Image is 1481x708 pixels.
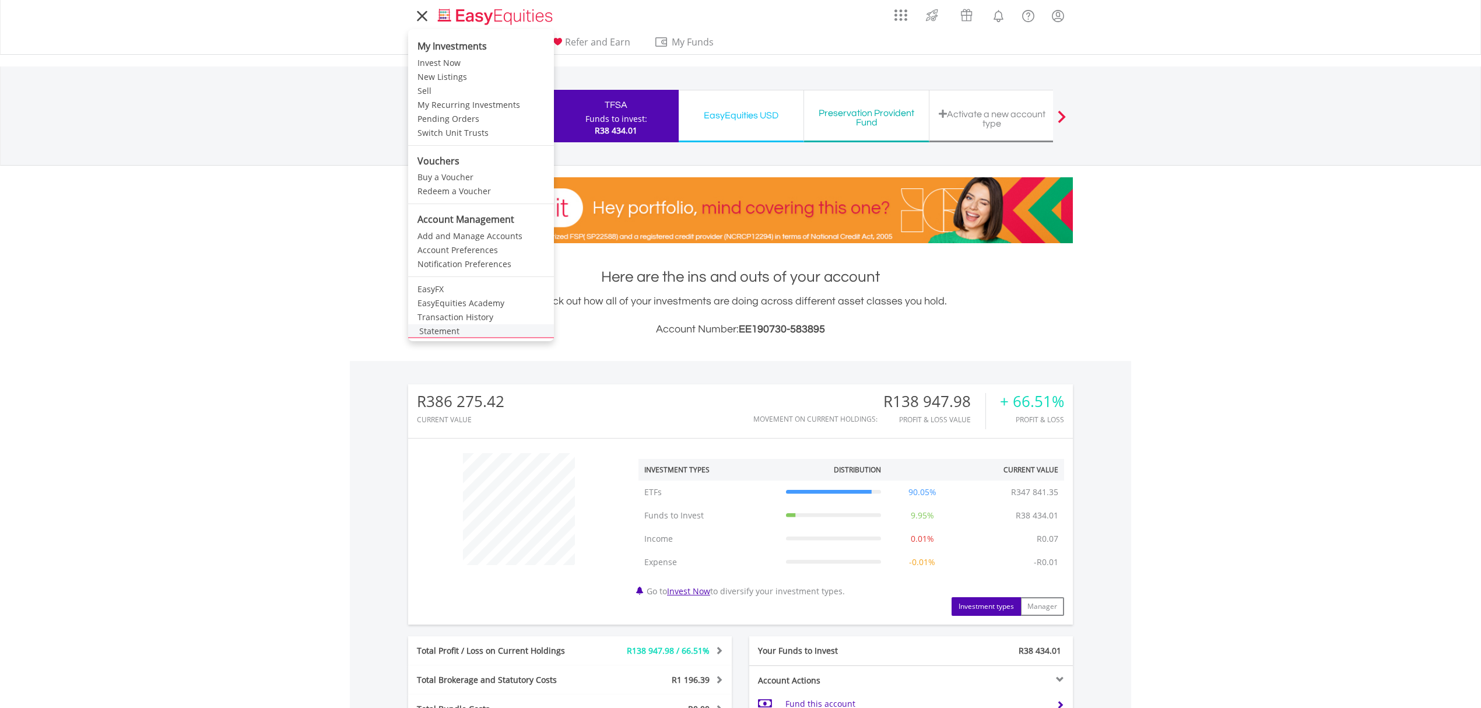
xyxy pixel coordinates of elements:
span: R138 947.98 / 66.51% [627,645,710,656]
a: Invest Now [408,56,554,70]
a: EasyEquities Academy [408,296,554,310]
div: Funds to invest: [585,113,647,125]
div: + 66.51% [1000,393,1064,410]
div: R386 275.42 [417,393,504,410]
a: New Listings [408,70,554,84]
td: Funds to Invest [638,504,780,527]
td: 90.05% [887,481,958,504]
span: Refer and Earn [565,36,630,48]
div: Account Actions [749,675,911,686]
div: Preservation Provident Fund [811,108,922,127]
td: 0.01% [887,527,958,551]
td: -R0.01 [1028,551,1064,574]
th: Investment Types [638,459,780,481]
div: Profit & Loss Value [883,416,985,423]
a: My Profile [1043,3,1073,29]
span: My Funds [654,34,731,50]
a: Account Preferences [408,243,554,257]
a: Invest Now [667,586,710,597]
img: grid-menu-icon.svg [894,9,907,22]
h1: Here are the ins and outs of your account [408,267,1073,288]
div: Profit & Loss [1000,416,1064,423]
td: -0.01% [887,551,958,574]
div: Movement on Current Holdings: [753,415,878,423]
td: 9.95% [887,504,958,527]
a: Buy a Voucher [408,170,554,184]
span: EE190730-583895 [739,324,825,335]
h3: Account Number: [408,321,1073,338]
a: EasyFX [408,282,554,296]
div: Go to to diversify your investment types. [630,447,1073,616]
li: Account Management [408,209,554,229]
img: thrive-v2.svg [922,6,942,24]
span: R1 196.39 [672,674,710,685]
a: Sell [408,84,554,98]
div: Total Brokerage and Statutory Costs [408,674,597,686]
li: Vouchers [408,151,554,171]
a: Switch Unit Trusts [408,126,554,140]
td: R347 841.35 [1005,481,1064,504]
img: vouchers-v2.svg [957,6,976,24]
span: R38 434.01 [595,125,637,136]
button: Manager [1020,597,1064,616]
div: Your Funds to Invest [749,645,911,657]
li: My Investments [408,32,554,56]
img: EasyEquities_Logo.png [436,7,557,26]
div: Distribution [834,465,881,475]
td: R38 434.01 [1010,504,1064,527]
div: R138 947.98 [883,393,985,410]
a: Vouchers [949,3,984,24]
a: Home page [433,3,557,26]
a: FAQ's and Support [1013,3,1043,26]
div: TFSA [560,97,672,113]
div: Total Profit / Loss on Current Holdings [408,645,597,657]
div: Activate a new account type [936,109,1047,128]
a: AppsGrid [887,3,915,22]
a: Pending Orders [408,112,554,126]
a: Add and Manage Accounts [408,229,554,243]
td: ETFs [638,481,780,504]
th: Current Value [957,459,1064,481]
td: Income [638,527,780,551]
img: EasyCredit Promotion Banner [408,177,1073,243]
div: Check out how all of your investments are doing across different asset classes you hold. [408,293,1073,338]
a: My Recurring Investments [408,98,554,112]
a: Notifications [984,3,1013,26]
span: R38 434.01 [1019,645,1061,656]
td: Expense [638,551,780,574]
a: Redeem a Voucher [408,184,554,198]
a: Statement [408,324,554,338]
a: Refer and Earn [546,36,635,54]
div: CURRENT VALUE [417,416,504,423]
button: Investment types [952,597,1021,616]
a: Transaction History [408,310,554,324]
a: Notification Preferences [408,257,554,271]
div: EasyEquities USD [686,107,796,124]
td: R0.07 [1031,527,1064,551]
